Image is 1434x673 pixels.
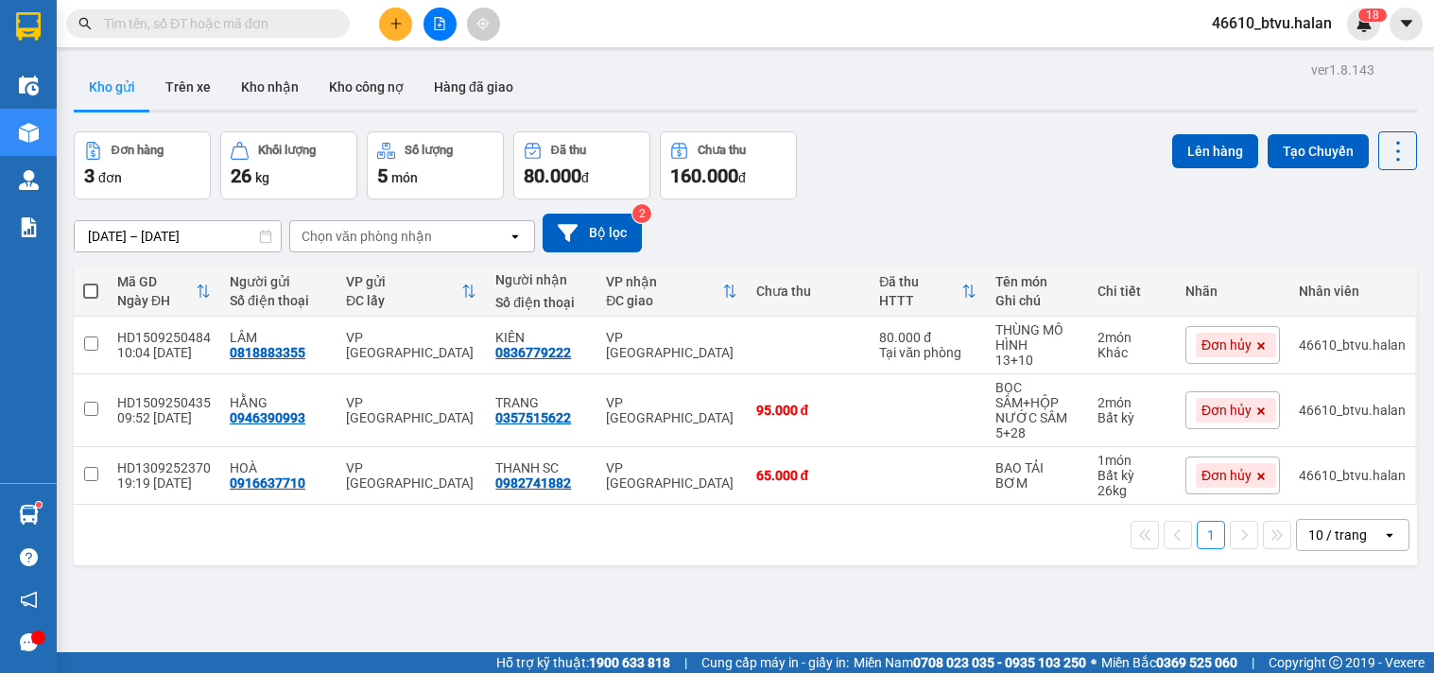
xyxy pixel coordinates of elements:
sup: 1 [36,502,42,508]
img: warehouse-icon [19,123,39,143]
img: solution-icon [19,217,39,237]
button: aim [467,8,500,41]
span: notification [20,591,38,609]
div: VP gửi [346,274,461,289]
sup: 18 [1358,9,1387,22]
div: VP [GEOGRAPHIC_DATA] [346,395,476,425]
div: VP [GEOGRAPHIC_DATA] [606,330,736,360]
div: Người nhận [495,272,587,287]
div: 46610_btvu.halan [1299,468,1406,483]
div: 95.000 đ [756,403,861,418]
div: HD1309252370 [117,460,211,475]
div: Nhân viên [1299,284,1406,299]
span: caret-down [1398,15,1415,32]
div: BỌC SÂM+HỘP NƯỚC SÂM [995,380,1078,425]
div: Tại văn phòng [879,345,976,360]
button: Kho nhận [226,64,314,110]
div: ĐC lấy [346,293,461,308]
span: kg [255,170,269,185]
input: Select a date range. [75,221,281,251]
button: Khối lượng26kg [220,131,357,199]
div: TRANG [495,395,587,410]
th: Toggle SortBy [596,267,746,317]
span: | [684,652,687,673]
div: 46610_btvu.halan [1299,337,1406,353]
div: 26 kg [1097,483,1166,498]
div: 0982741882 [495,475,571,491]
span: 1 [1366,9,1373,22]
div: Khối lượng [258,144,316,157]
div: VP nhận [606,274,721,289]
span: aim [476,17,490,30]
span: file-add [433,17,446,30]
img: warehouse-icon [19,170,39,190]
div: VP [GEOGRAPHIC_DATA] [606,460,736,491]
span: Hỗ trợ kỹ thuật: [496,652,670,673]
button: file-add [423,8,457,41]
div: VP [GEOGRAPHIC_DATA] [606,395,736,425]
div: Đơn hàng [112,144,164,157]
img: warehouse-icon [19,505,39,525]
button: Hàng đã giao [419,64,528,110]
div: ver 1.8.143 [1311,60,1374,80]
span: Đơn hủy [1201,336,1252,354]
button: 1 [1197,521,1225,549]
span: đơn [98,170,122,185]
div: Số lượng [405,144,453,157]
div: Chọn văn phòng nhận [302,227,432,246]
span: message [20,633,38,651]
div: Bất kỳ [1097,410,1166,425]
span: Miền Nam [854,652,1086,673]
button: Tạo Chuyến [1268,134,1369,168]
div: 46610_btvu.halan [1299,403,1406,418]
svg: open [1382,527,1397,543]
button: Trên xe [150,64,226,110]
div: 80.000 đ [879,330,976,345]
div: 10:04 [DATE] [117,345,211,360]
button: Lên hàng [1172,134,1258,168]
button: Đã thu80.000đ [513,131,650,199]
div: VP [GEOGRAPHIC_DATA] [346,330,476,360]
div: ĐC giao [606,293,721,308]
th: Toggle SortBy [108,267,220,317]
button: Chưa thu160.000đ [660,131,797,199]
button: plus [379,8,412,41]
div: 13+10 [995,353,1078,368]
div: HOÀ [230,460,327,475]
div: Đã thu [879,274,961,289]
span: 46610_btvu.halan [1197,11,1347,35]
div: VP [GEOGRAPHIC_DATA] [346,460,476,491]
div: Đã thu [551,144,586,157]
div: HD1509250484 [117,330,211,345]
div: 0818883355 [230,345,305,360]
span: Cung cấp máy in - giấy in: [701,652,849,673]
div: 0836779222 [495,345,571,360]
span: plus [389,17,403,30]
strong: 0708 023 035 - 0935 103 250 [913,655,1086,670]
div: THANH SC [495,460,587,475]
span: đ [581,170,589,185]
span: 8 [1373,9,1379,22]
div: HTTT [879,293,961,308]
div: BAO TẢI BƠM [995,460,1078,491]
strong: 0369 525 060 [1156,655,1237,670]
span: 80.000 [524,164,581,187]
button: Kho công nợ [314,64,419,110]
input: Tìm tên, số ĐT hoặc mã đơn [104,13,327,34]
div: Khác [1097,345,1166,360]
button: Bộ lọc [543,214,642,252]
button: caret-down [1390,8,1423,41]
button: Đơn hàng3đơn [74,131,211,199]
div: 09:52 [DATE] [117,410,211,425]
div: 10 / trang [1308,526,1367,544]
span: 5 [377,164,388,187]
img: logo-vxr [16,12,41,41]
strong: 1900 633 818 [589,655,670,670]
span: copyright [1329,656,1342,669]
span: | [1252,652,1254,673]
div: LÂM [230,330,327,345]
div: KIÊN [495,330,587,345]
div: 5+28 [995,425,1078,440]
span: Đơn hủy [1201,467,1252,484]
div: Ngày ĐH [117,293,196,308]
